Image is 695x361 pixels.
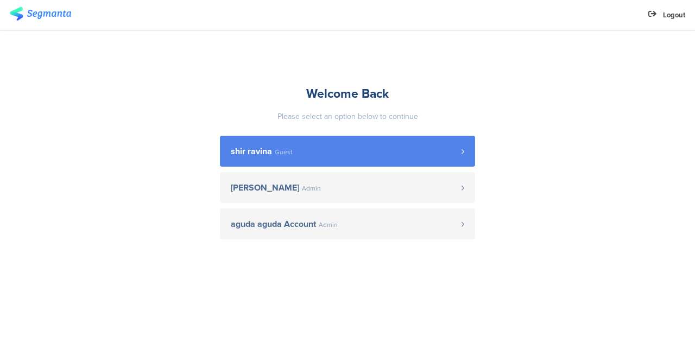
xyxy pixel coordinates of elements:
[220,136,475,167] a: shir ravina Guest
[275,149,293,155] span: Guest
[319,221,338,228] span: Admin
[220,172,475,203] a: [PERSON_NAME] Admin
[220,84,475,103] div: Welcome Back
[220,208,475,239] a: aguda aguda Account Admin
[231,183,299,192] span: [PERSON_NAME]
[231,147,272,156] span: shir ravina
[220,111,475,122] div: Please select an option below to continue
[302,185,321,192] span: Admin
[663,10,685,20] span: Logout
[231,220,316,229] span: aguda aguda Account
[10,7,71,21] img: segmanta logo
